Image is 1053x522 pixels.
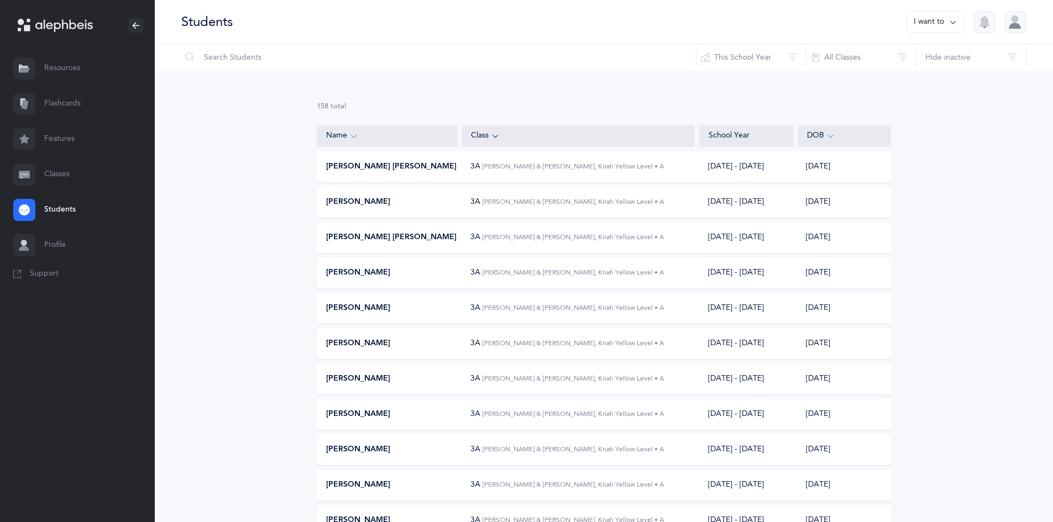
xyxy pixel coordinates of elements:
span: 3A [470,480,480,489]
div: [DATE] - [DATE] [708,373,764,384]
span: [PERSON_NAME] & [PERSON_NAME], Kriah Yellow Level • A [483,233,664,241]
div: [DATE] [797,338,890,349]
span: [PERSON_NAME] [326,409,390,420]
span: 3A [470,409,480,418]
div: [DATE] - [DATE] [708,338,764,349]
div: [DATE] - [DATE] [708,303,764,314]
span: [PERSON_NAME] & [PERSON_NAME], Kriah Yellow Level • A [483,375,664,382]
div: [DATE] [797,373,890,384]
div: [DATE] [797,479,890,491]
div: [DATE] [797,161,890,172]
span: [PERSON_NAME] & [PERSON_NAME], Kriah Yellow Level • A [483,162,664,170]
span: 3A [470,268,480,277]
div: [DATE] - [DATE] [708,479,764,491]
div: [DATE] [797,444,890,455]
div: [DATE] [797,232,890,243]
div: Students [181,13,233,31]
span: [PERSON_NAME] & [PERSON_NAME], Kriah Yellow Level • A [483,339,664,347]
button: This School Year [696,44,806,71]
span: [PERSON_NAME] [326,338,390,349]
div: [DATE] - [DATE] [708,197,764,208]
div: [DATE] - [DATE] [708,409,764,420]
span: total [331,102,346,110]
div: [DATE] - [DATE] [708,161,764,172]
span: [PERSON_NAME] [PERSON_NAME] [326,161,457,172]
div: [DATE] [797,303,890,314]
span: Support [30,268,59,280]
div: DOB [807,130,882,142]
div: 158 [317,102,892,112]
button: I want to [907,11,965,33]
span: [PERSON_NAME] & [PERSON_NAME], Kriah Yellow Level • A [483,410,664,418]
span: [PERSON_NAME] & [PERSON_NAME], Kriah Yellow Level • A [483,304,664,312]
span: [PERSON_NAME] [326,373,390,384]
span: [PERSON_NAME] [326,303,390,314]
span: 3A [470,339,480,347]
div: [DATE] - [DATE] [708,267,764,278]
span: [PERSON_NAME] & [PERSON_NAME], Kriah Yellow Level • A [483,481,664,488]
input: Search Students [181,44,696,71]
span: [PERSON_NAME] [326,267,390,278]
div: [DATE] - [DATE] [708,232,764,243]
span: [PERSON_NAME] & [PERSON_NAME], Kriah Yellow Level • A [483,198,664,205]
span: 3A [470,374,480,383]
div: [DATE] [797,197,890,208]
span: [PERSON_NAME] & [PERSON_NAME], Kriah Yellow Level • A [483,445,664,453]
div: [DATE] - [DATE] [708,444,764,455]
span: 3A [470,197,480,206]
div: [DATE] [797,267,890,278]
div: Class [471,130,686,142]
div: [DATE] [797,409,890,420]
button: Hide inactive [916,44,1026,71]
span: [PERSON_NAME] [326,197,390,208]
button: All Classes [806,44,916,71]
div: Name [326,130,448,142]
span: [PERSON_NAME] [PERSON_NAME] [326,232,457,243]
span: [PERSON_NAME] [326,444,390,455]
span: [PERSON_NAME] & [PERSON_NAME], Kriah Yellow Level • A [483,268,664,276]
span: [PERSON_NAME] [326,479,390,491]
span: 3A [470,233,480,241]
div: School Year [709,130,784,141]
span: 3A [470,445,480,454]
span: 3A [470,303,480,312]
span: 3A [470,162,480,171]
